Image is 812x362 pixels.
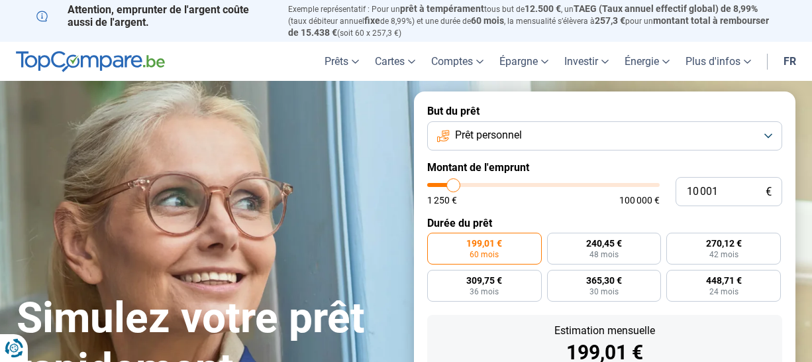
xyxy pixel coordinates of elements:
[367,42,423,81] a: Cartes
[586,239,622,248] span: 240,45 €
[556,42,617,81] a: Investir
[709,251,738,259] span: 42 mois
[776,42,804,81] a: fr
[400,3,484,14] span: prêt à tempérament
[574,3,758,14] span: TAEG (Taux annuel effectif global) de 8,99%
[438,326,772,336] div: Estimation mensuelle
[364,15,380,26] span: fixe
[16,51,165,72] img: TopCompare
[288,3,776,38] p: Exemple représentatif : Pour un tous but de , un (taux débiteur annuel de 8,99%) et une durée de ...
[288,15,769,38] span: montant total à rembourser de 15.438 €
[678,42,759,81] a: Plus d'infos
[427,196,457,205] span: 1 250 €
[466,239,502,248] span: 199,01 €
[619,196,660,205] span: 100 000 €
[470,288,499,296] span: 36 mois
[525,3,561,14] span: 12.500 €
[709,288,738,296] span: 24 mois
[317,42,367,81] a: Prêts
[427,217,782,229] label: Durée du prêt
[427,161,782,174] label: Montant de l'emprunt
[423,42,491,81] a: Comptes
[427,121,782,151] button: Prêt personnel
[589,288,619,296] span: 30 mois
[471,15,504,26] span: 60 mois
[766,186,772,198] span: €
[706,276,742,285] span: 448,71 €
[586,276,622,285] span: 365,30 €
[36,3,272,29] p: Attention, emprunter de l'argent coûte aussi de l'argent.
[491,42,556,81] a: Épargne
[466,276,502,285] span: 309,75 €
[455,128,522,143] span: Prêt personnel
[617,42,678,81] a: Énergie
[706,239,742,248] span: 270,12 €
[595,15,625,26] span: 257,3 €
[589,251,619,259] span: 48 mois
[427,105,782,117] label: But du prêt
[470,251,499,259] span: 60 mois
